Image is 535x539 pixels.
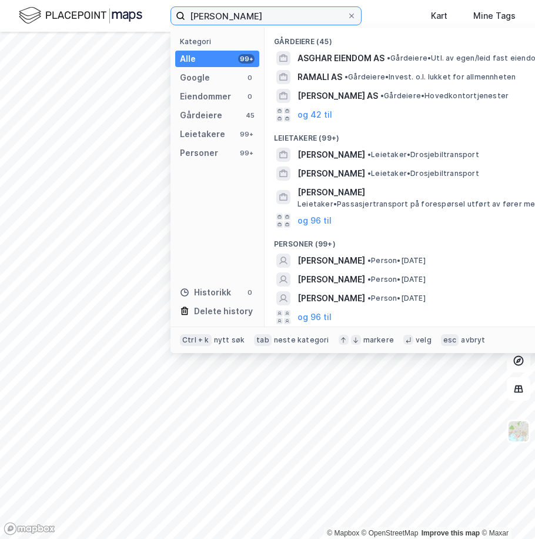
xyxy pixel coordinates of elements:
span: Gårdeiere • Invest. o.l. lukket for allmennheten [345,72,516,82]
div: 45 [245,111,255,120]
span: Gårdeiere • Hovedkontortjenester [380,91,509,101]
span: • [367,294,371,302]
a: Mapbox [327,529,359,537]
span: [PERSON_NAME] [297,291,365,305]
div: 0 [245,288,255,297]
span: • [345,72,348,81]
div: Gårdeiere [180,108,222,122]
span: RAMALI AS [297,70,342,84]
span: • [367,169,371,178]
input: Søk på adresse, matrikkel, gårdeiere, leietakere eller personer [185,7,347,25]
div: Ctrl + k [180,334,212,346]
button: og 96 til [297,310,332,324]
div: markere [363,335,394,345]
span: [PERSON_NAME] [297,167,365,181]
div: velg [416,335,432,345]
div: Kart [431,9,447,23]
a: Improve this map [422,529,480,537]
div: avbryt [461,335,485,345]
span: Person • [DATE] [367,294,426,303]
span: Leietaker • Drosjebiltransport [367,150,479,159]
div: tab [254,334,272,346]
span: Person • [DATE] [367,275,426,284]
div: 99+ [238,129,255,139]
div: 99+ [238,54,255,64]
div: Kategori [180,37,259,46]
div: Eiendommer [180,89,231,104]
div: Mine Tags [473,9,516,23]
div: Kontrollprogram for chat [476,483,535,539]
span: [PERSON_NAME] [297,148,365,162]
button: og 42 til [297,108,332,122]
img: Z [507,420,530,442]
span: • [367,275,371,284]
a: Mapbox homepage [4,522,55,535]
div: 0 [245,92,255,101]
a: OpenStreetMap [362,529,419,537]
span: [PERSON_NAME] [297,254,365,268]
span: ASGHAR EIENDOM AS [297,51,384,65]
span: Person • [DATE] [367,256,426,265]
span: • [367,150,371,159]
span: Leietaker • Drosjebiltransport [367,169,479,178]
span: [PERSON_NAME] AS [297,89,378,103]
div: Delete history [194,304,253,318]
span: • [367,256,371,265]
div: 99+ [238,148,255,158]
div: 0 [245,73,255,82]
div: nytt søk [214,335,245,345]
iframe: Chat Widget [476,483,535,539]
span: • [380,91,384,100]
div: Alle [180,52,196,66]
div: esc [441,334,459,346]
button: og 96 til [297,214,332,228]
div: Google [180,71,210,85]
div: neste kategori [274,335,329,345]
div: Leietakere [180,127,225,141]
div: Historikk [180,285,231,300]
img: logo.f888ab2527a4732fd821a326f86c7f29.svg [19,5,142,26]
span: [PERSON_NAME] [297,272,365,287]
span: • [387,54,390,62]
div: Personer [180,146,218,160]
